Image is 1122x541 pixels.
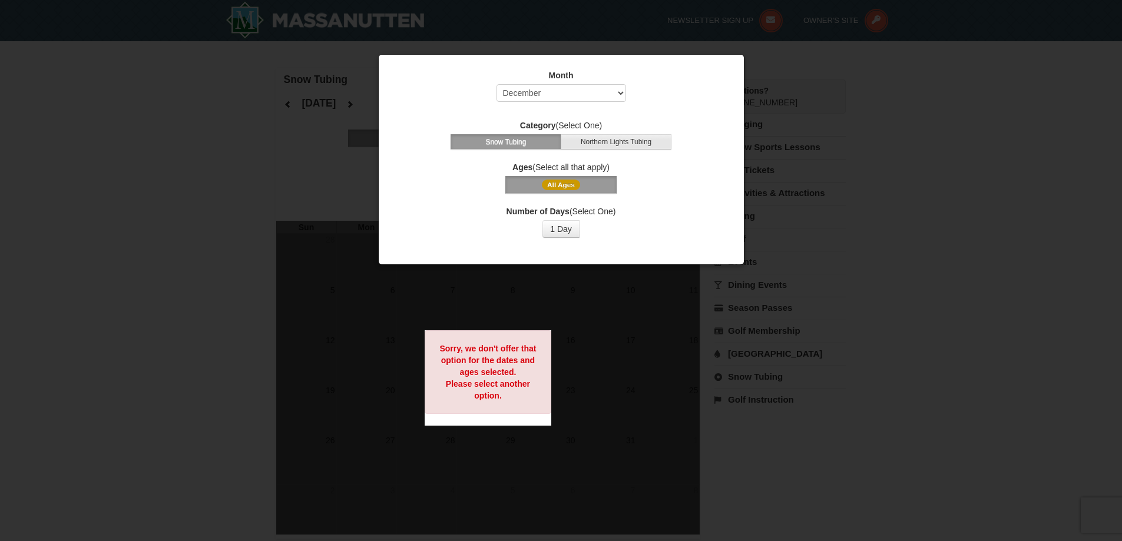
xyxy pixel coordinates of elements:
label: (Select One) [393,120,729,131]
label: (Select all that apply) [393,161,729,173]
strong: Month [549,71,574,80]
strong: Category [520,121,556,130]
strong: Ages [512,162,532,172]
button: 1 Day [542,220,580,238]
button: Snow Tubing [451,134,561,150]
button: Northern Lights Tubing [561,134,671,150]
span: All Ages [542,180,580,190]
strong: Number of Days [507,207,570,216]
button: All Ages [505,176,616,194]
label: (Select One) [393,205,729,217]
strong: Sorry, we don't offer that option for the dates and ages selected. Please select another option. [439,344,536,400]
